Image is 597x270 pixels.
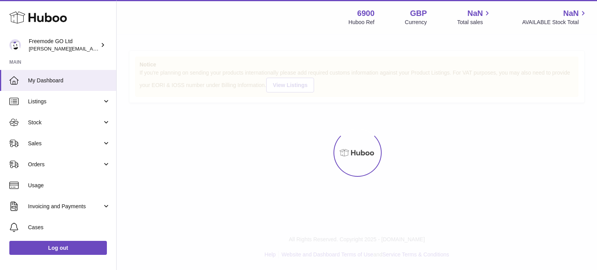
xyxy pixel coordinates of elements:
[28,140,102,147] span: Sales
[467,8,483,19] span: NaN
[9,39,21,51] img: lenka.smikniarova@gioteck.com
[28,161,102,168] span: Orders
[29,45,156,52] span: [PERSON_NAME][EMAIL_ADDRESS][DOMAIN_NAME]
[28,203,102,210] span: Invoicing and Payments
[29,38,99,52] div: Freemode GO Ltd
[522,19,588,26] span: AVAILABLE Stock Total
[28,77,110,84] span: My Dashboard
[28,119,102,126] span: Stock
[28,182,110,189] span: Usage
[457,19,492,26] span: Total sales
[522,8,588,26] a: NaN AVAILABLE Stock Total
[457,8,492,26] a: NaN Total sales
[28,98,102,105] span: Listings
[349,19,375,26] div: Huboo Ref
[405,19,427,26] div: Currency
[563,8,579,19] span: NaN
[9,241,107,255] a: Log out
[357,8,375,19] strong: 6900
[410,8,427,19] strong: GBP
[28,224,110,231] span: Cases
